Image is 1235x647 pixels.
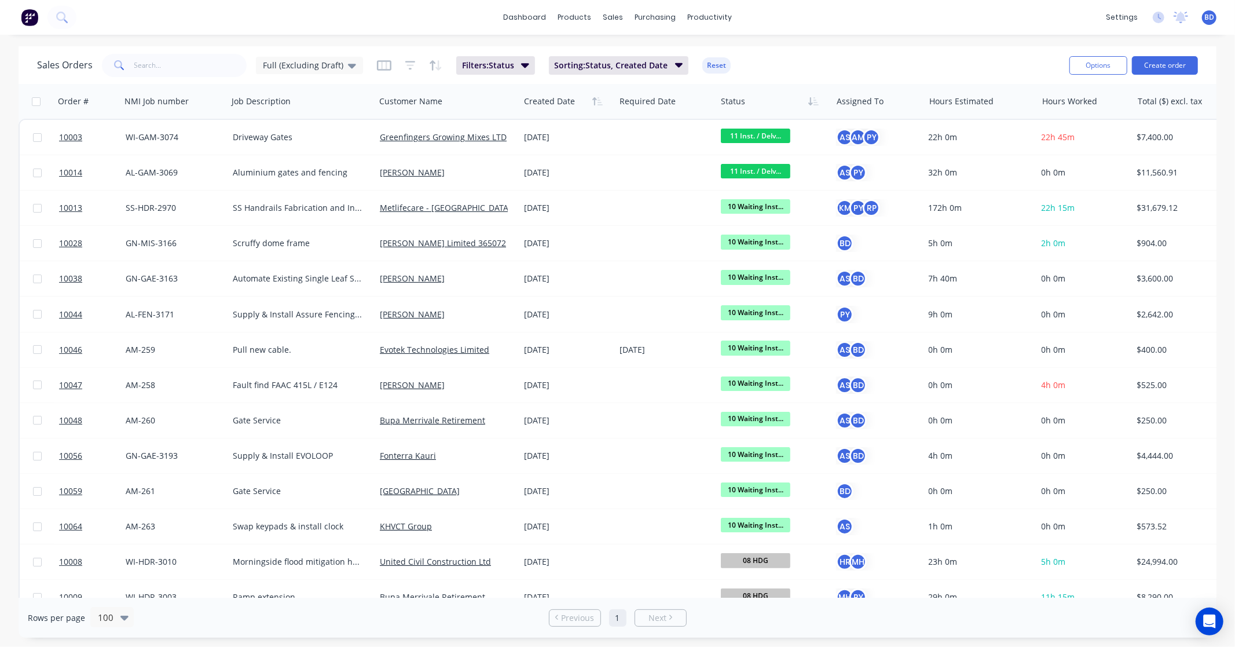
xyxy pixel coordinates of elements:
[648,612,666,624] span: Next
[59,591,82,603] span: 10009
[59,544,126,579] a: 10008
[524,344,610,356] div: [DATE]
[380,415,485,426] a: Bupa Merrivale Retirement
[232,96,291,107] div: Job Description
[1042,202,1075,213] span: 22h 15m
[456,56,535,75] button: Filters:Status
[929,556,1027,568] div: 23h 0m
[524,556,610,568] div: [DATE]
[59,580,126,615] a: 10009
[836,518,853,535] div: AS
[629,9,681,26] div: purchasing
[59,237,82,249] span: 10028
[59,226,126,261] a: 10028
[1196,608,1223,635] div: Open Intercom Messenger
[721,199,790,214] span: 10 Waiting Inst...
[380,485,460,496] a: [GEOGRAPHIC_DATA]
[263,59,343,71] span: Full (Excluding Draft)
[1204,12,1214,23] span: BD
[929,309,1027,320] div: 9h 0m
[59,167,82,178] span: 10014
[233,344,364,356] div: Pull new cable.
[233,167,364,178] div: Aluminium gates and fencing
[836,588,853,606] div: MH
[59,368,126,403] a: 10047
[380,379,445,390] a: [PERSON_NAME]
[380,273,445,284] a: [PERSON_NAME]
[380,202,511,213] a: Metlifecare - [GEOGRAPHIC_DATA]
[497,9,552,26] a: dashboard
[849,341,867,359] div: BD
[380,344,489,355] a: Evotek Technologies Limited
[721,129,790,143] span: 11 Inst. / Delv...
[721,341,790,355] span: 10 Waiting Inst...
[552,9,597,26] div: products
[524,131,610,143] div: [DATE]
[836,164,853,181] div: AS
[126,167,219,178] div: AL-GAM-3069
[1069,56,1127,75] button: Options
[1042,237,1066,248] span: 2h 0m
[1042,309,1066,320] span: 0h 0m
[836,235,853,252] button: BD
[126,131,219,143] div: WI-GAM-3074
[380,450,436,461] a: Fonterra Kauri
[59,403,126,438] a: 10048
[1042,450,1066,461] span: 0h 0m
[836,447,853,465] div: AS
[836,129,853,146] div: AS
[929,96,994,107] div: Hours Estimated
[929,379,1027,391] div: 0h 0m
[620,96,676,107] div: Required Date
[836,306,853,323] button: PY
[1042,485,1066,496] span: 0h 0m
[929,131,1027,143] div: 22h 0m
[233,273,364,284] div: Automate Existing Single Leaf Swing Gate
[702,57,731,74] button: Reset
[126,485,219,497] div: AM-261
[555,60,668,71] span: Sorting: Status, Created Date
[1042,273,1066,284] span: 0h 0m
[380,521,432,532] a: KHVCT Group
[863,129,880,146] div: PY
[836,341,853,359] div: AS
[561,612,594,624] span: Previous
[380,131,507,142] a: Greenfingers Growing Mixes LTD
[836,199,853,217] div: KM
[126,450,219,462] div: GN-GAE-3193
[59,438,126,473] a: 10056
[380,167,445,178] a: [PERSON_NAME]
[609,609,626,627] a: Page 1 is your current page
[929,167,1027,178] div: 32h 0m
[380,591,485,602] a: Bupa Merrivale Retirement
[721,412,790,426] span: 10 Waiting Inst...
[721,305,790,320] span: 10 Waiting Inst...
[836,164,867,181] button: ASPY
[836,482,853,500] button: BD
[59,131,82,143] span: 10003
[1042,591,1075,602] span: 11h 15m
[524,485,610,497] div: [DATE]
[59,120,126,155] a: 10003
[1132,56,1198,75] button: Create order
[1042,131,1075,142] span: 22h 45m
[58,96,89,107] div: Order #
[1138,96,1202,107] div: Total ($) excl. tax
[929,521,1027,532] div: 1h 0m
[620,344,712,356] div: [DATE]
[233,591,364,603] div: Ramp extension
[849,588,867,606] div: PY
[549,56,689,75] button: Sorting:Status, Created Date
[379,96,442,107] div: Customer Name
[849,270,867,287] div: BD
[59,273,82,284] span: 10038
[549,612,600,624] a: Previous page
[836,129,880,146] button: ASAMPY
[59,485,82,497] span: 10059
[59,344,82,356] span: 10046
[1042,379,1066,390] span: 4h 0m
[59,297,126,332] a: 10044
[836,270,867,287] button: ASBD
[59,556,82,568] span: 10008
[524,591,610,603] div: [DATE]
